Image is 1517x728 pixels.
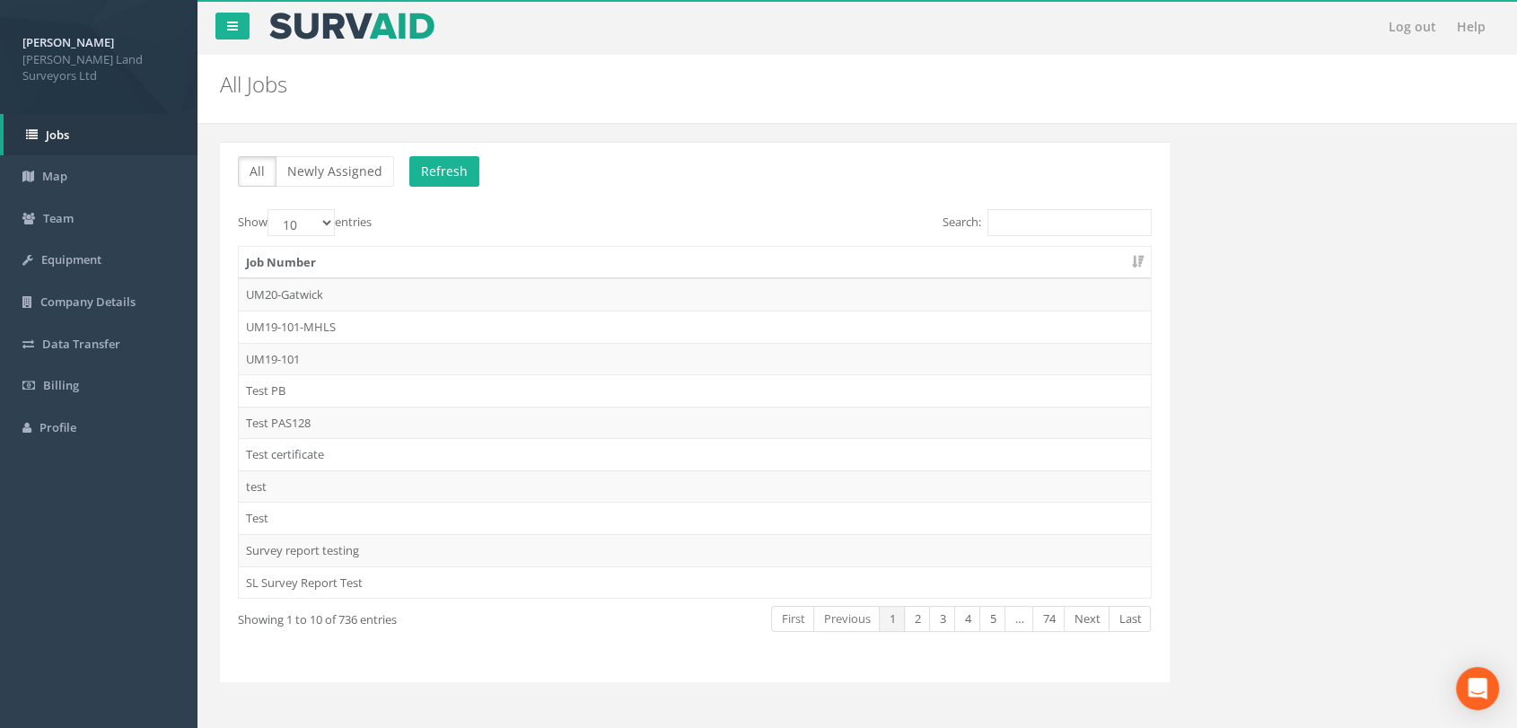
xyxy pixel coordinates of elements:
[929,606,955,632] a: 3
[220,73,1277,96] h2: All Jobs
[41,251,101,268] span: Equipment
[4,114,197,156] a: Jobs
[879,606,905,632] a: 1
[239,311,1151,343] td: UM19-101-MHLS
[239,278,1151,311] td: UM20-Gatwick
[22,51,175,84] span: [PERSON_NAME] Land Surveyors Ltd
[409,156,479,187] button: Refresh
[40,294,136,310] span: Company Details
[239,470,1151,503] td: test
[904,606,930,632] a: 2
[813,606,880,632] a: Previous
[43,377,79,393] span: Billing
[239,566,1151,599] td: SL Survey Report Test
[238,209,372,236] label: Show entries
[22,30,175,84] a: [PERSON_NAME] [PERSON_NAME] Land Surveyors Ltd
[239,247,1151,279] th: Job Number: activate to sort column ascending
[1064,606,1109,632] a: Next
[987,209,1152,236] input: Search:
[239,343,1151,375] td: UM19-101
[1032,606,1065,632] a: 74
[239,438,1151,470] td: Test certificate
[46,127,69,143] span: Jobs
[954,606,980,632] a: 4
[1456,667,1499,710] div: Open Intercom Messenger
[239,502,1151,534] td: Test
[22,34,114,50] strong: [PERSON_NAME]
[42,336,120,352] span: Data Transfer
[1109,606,1151,632] a: Last
[238,156,276,187] button: All
[39,419,76,435] span: Profile
[42,168,67,184] span: Map
[43,210,74,226] span: Team
[943,209,1152,236] label: Search:
[238,604,602,628] div: Showing 1 to 10 of 736 entries
[239,534,1151,566] td: Survey report testing
[1004,606,1033,632] a: …
[267,209,335,236] select: Showentries
[276,156,394,187] button: Newly Assigned
[239,374,1151,407] td: Test PB
[979,606,1005,632] a: 5
[239,407,1151,439] td: Test PAS128
[771,606,814,632] a: First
